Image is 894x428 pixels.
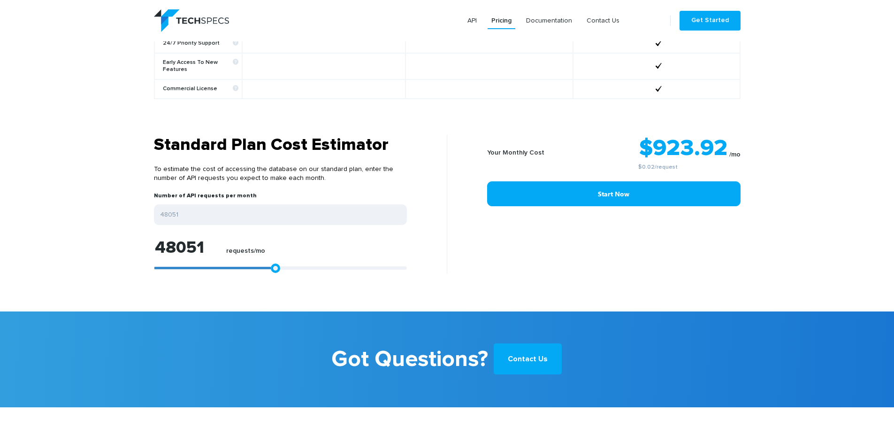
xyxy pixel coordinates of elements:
[488,12,515,29] a: Pricing
[522,12,576,29] a: Documentation
[163,86,238,93] b: Commercial License
[163,59,238,73] b: Early Access To New Features
[583,12,623,29] a: Contact Us
[494,343,562,374] a: Contact Us
[154,135,407,156] h3: Standard Plan Cost Estimator
[154,192,257,204] label: Number of API requests per month
[639,137,727,160] strong: $923.92
[487,149,544,156] b: Your Monthly Cost
[163,40,238,47] b: 24/7 Priority Support
[226,247,265,260] label: requests/mo
[331,340,488,379] b: Got Questions?
[464,12,481,29] a: API
[154,156,407,192] p: To estimate the cost of accessing the database on our standard plan, enter the number of API requ...
[154,204,407,225] input: Enter your expected number of API requests
[729,151,741,158] sub: /mo
[680,11,741,31] a: Get Started
[487,181,741,206] a: Start Now
[576,164,741,170] small: /request
[154,9,229,32] img: logo
[638,164,655,170] a: $0.02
